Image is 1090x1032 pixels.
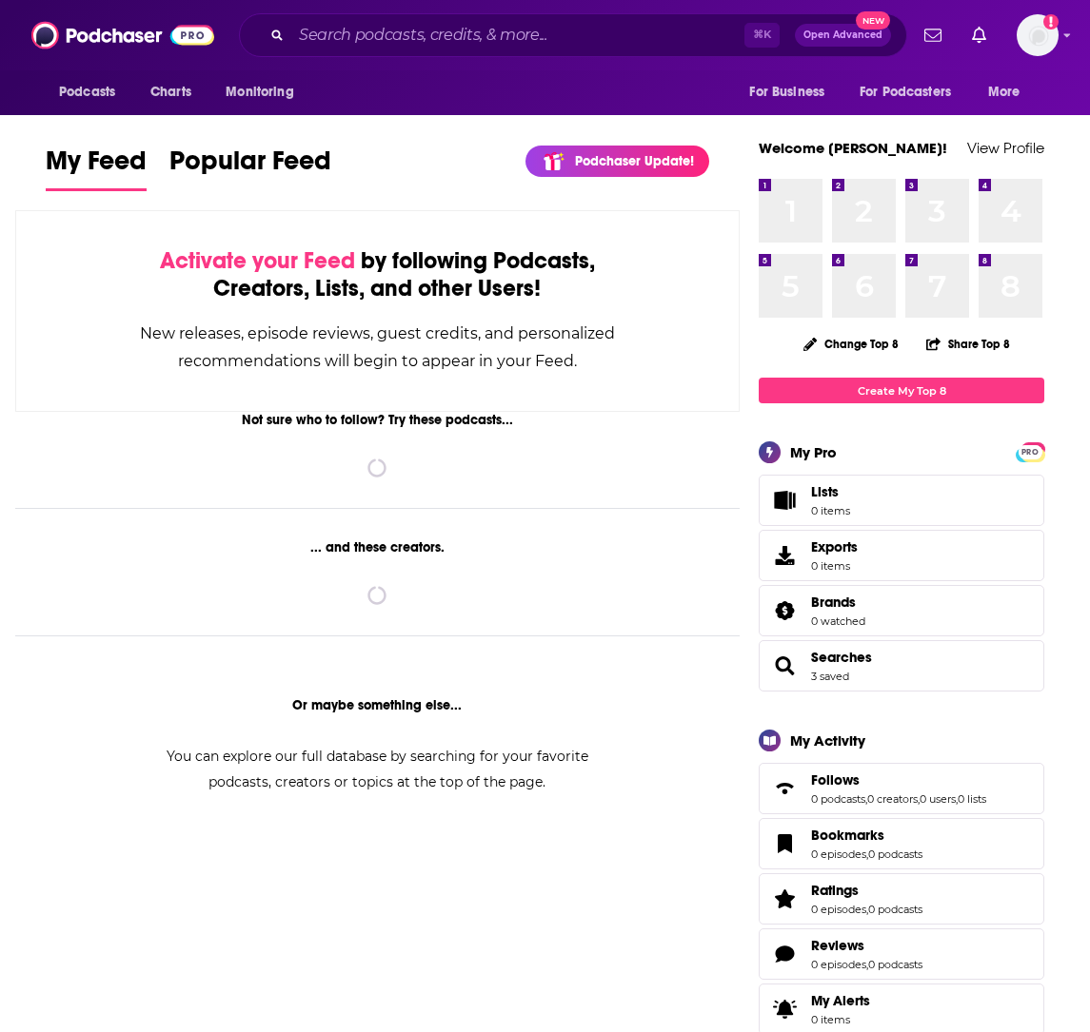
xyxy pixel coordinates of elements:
[575,153,694,169] p: Podchaser Update!
[46,74,140,110] button: open menu
[138,74,203,110] a: Charts
[212,74,318,110] button: open menu
[860,79,951,106] span: For Podcasters
[920,792,956,806] a: 0 users
[790,731,865,750] div: My Activity
[765,775,803,802] a: Follows
[1019,444,1041,458] a: PRO
[291,20,744,50] input: Search podcasts, credits, & more...
[811,670,849,683] a: 3 saved
[765,941,803,967] a: Reviews
[868,847,922,861] a: 0 podcasts
[811,649,872,666] a: Searches
[811,847,866,861] a: 0 episodes
[811,1013,870,1026] span: 0 items
[1017,14,1059,56] button: Show profile menu
[759,873,1044,925] span: Ratings
[811,771,860,789] span: Follows
[811,958,866,971] a: 0 episodes
[1019,445,1041,459] span: PRO
[1043,14,1059,29] svg: Add a profile image
[790,443,837,461] div: My Pro
[811,538,858,555] span: Exports
[811,559,858,573] span: 0 items
[988,79,1021,106] span: More
[811,614,865,628] a: 0 watched
[759,585,1044,636] span: Brands
[811,937,864,954] span: Reviews
[31,17,214,53] img: Podchaser - Follow, Share and Rate Podcasts
[811,882,922,899] a: Ratings
[759,818,1044,869] span: Bookmarks
[160,246,355,275] span: Activate your Feed
[918,792,920,806] span: ,
[111,247,644,302] div: by following Podcasts, Creators, Lists, and other Users!
[958,792,986,806] a: 0 lists
[736,74,848,110] button: open menu
[759,530,1044,581] a: Exports
[15,697,740,713] div: Or maybe something else...
[803,30,882,40] span: Open Advanced
[865,792,867,806] span: ,
[866,903,868,916] span: ,
[749,79,824,106] span: For Business
[765,886,803,912] a: Ratings
[765,996,803,1022] span: My Alerts
[792,332,910,356] button: Change Top 8
[15,412,740,428] div: Not sure who to follow? Try these podcasts...
[811,594,865,611] a: Brands
[765,652,803,679] a: Searches
[759,928,1044,980] span: Reviews
[811,903,866,916] a: 0 episodes
[765,830,803,857] a: Bookmarks
[759,378,1044,403] a: Create My Top 8
[759,139,947,157] a: Welcome [PERSON_NAME]!
[811,504,850,517] span: 0 items
[811,827,922,844] a: Bookmarks
[811,771,986,789] a: Follows
[811,827,884,844] span: Bookmarks
[46,145,147,188] span: My Feed
[975,74,1044,110] button: open menu
[866,958,868,971] span: ,
[811,992,870,1009] span: My Alerts
[226,79,293,106] span: Monitoring
[759,763,1044,814] span: Follows
[868,958,922,971] a: 0 podcasts
[111,320,644,375] div: New releases, episode reviews, guest credits, and personalized recommendations will begin to appe...
[759,640,1044,691] span: Searches
[765,597,803,624] a: Brands
[925,325,1011,362] button: Share Top 8
[765,487,803,514] span: Lists
[811,483,850,500] span: Lists
[744,23,780,48] span: ⌘ K
[964,19,994,51] a: Show notifications dropdown
[765,542,803,569] span: Exports
[795,24,891,47] button: Open AdvancedNew
[169,145,331,191] a: Popular Feed
[811,483,839,500] span: Lists
[866,847,868,861] span: ,
[811,792,865,806] a: 0 podcasts
[847,74,979,110] button: open menu
[239,13,907,57] div: Search podcasts, credits, & more...
[1017,14,1059,56] img: User Profile
[15,539,740,555] div: ... and these creators.
[46,145,147,191] a: My Feed
[967,139,1044,157] a: View Profile
[917,19,949,51] a: Show notifications dropdown
[856,11,890,29] span: New
[1017,14,1059,56] span: Logged in as Susan.Curran
[811,594,856,611] span: Brands
[169,145,331,188] span: Popular Feed
[150,79,191,106] span: Charts
[759,475,1044,526] a: Lists
[811,882,859,899] span: Ratings
[811,937,922,954] a: Reviews
[868,903,922,916] a: 0 podcasts
[867,792,918,806] a: 0 creators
